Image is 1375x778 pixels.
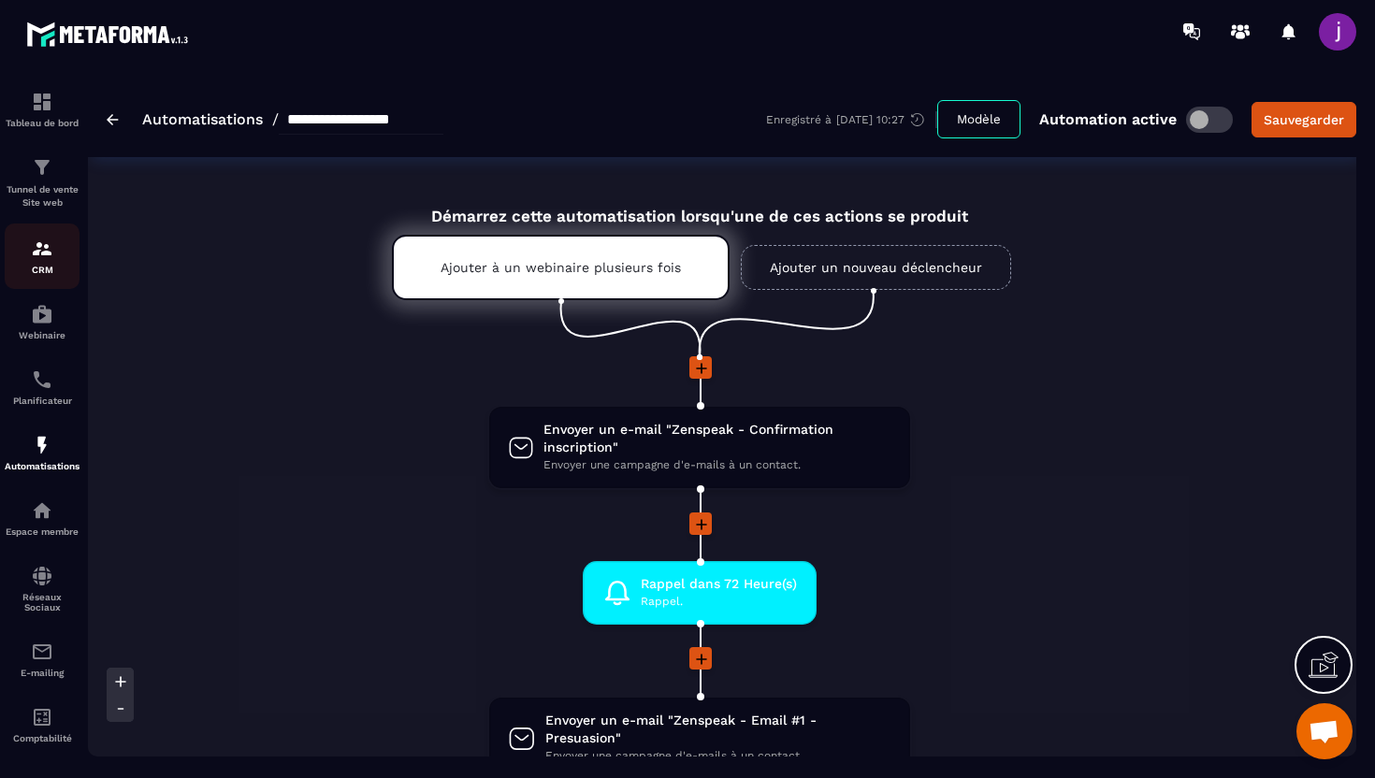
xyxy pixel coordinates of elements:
[937,100,1020,138] button: Modèle
[31,368,53,391] img: scheduler
[5,733,80,743] p: Comptabilité
[1264,110,1344,129] div: Sauvegarder
[5,183,80,209] p: Tunnel de vente Site web
[5,627,80,692] a: emailemailE-mailing
[5,77,80,142] a: formationformationTableau de bord
[5,142,80,223] a: formationformationTunnel de vente Site web
[5,223,80,289] a: formationformationCRM
[5,461,80,471] p: Automatisations
[31,434,53,456] img: automations
[545,747,891,765] span: Envoyer une campagne d'e-mails à un contact.
[5,485,80,551] a: automationsautomationsEspace membre
[441,260,681,275] p: Ajouter à un webinaire plusieurs fois
[5,420,80,485] a: automationsautomationsAutomatisations
[1039,110,1177,128] p: Automation active
[31,641,53,663] img: email
[5,668,80,678] p: E-mailing
[31,706,53,728] img: accountant
[545,712,891,747] span: Envoyer un e-mail "Zenspeak - Email #1 - Presuasion"
[641,575,797,593] span: Rappel dans 72 Heure(s)
[5,526,80,537] p: Espace membre
[31,565,53,587] img: social-network
[543,456,891,474] span: Envoyer une campagne d'e-mails à un contact.
[142,110,263,128] a: Automatisations
[5,551,80,627] a: social-networksocial-networkRéseaux Sociaux
[641,593,797,611] span: Rappel.
[345,185,1054,225] div: Démarrez cette automatisation lorsqu'une de ces actions se produit
[741,245,1011,290] a: Ajouter un nouveau déclencheur
[31,156,53,179] img: formation
[1296,703,1353,759] div: Ouvrir le chat
[5,592,80,612] p: Réseaux Sociaux
[5,330,80,340] p: Webinaire
[31,303,53,325] img: automations
[31,91,53,113] img: formation
[31,499,53,522] img: automations
[836,113,905,126] p: [DATE] 10:27
[272,110,279,128] span: /
[5,692,80,757] a: accountantaccountantComptabilité
[107,114,119,125] img: arrow
[5,396,80,406] p: Planificateur
[26,17,195,51] img: logo
[766,111,937,128] div: Enregistré à
[31,238,53,260] img: formation
[543,421,891,456] span: Envoyer un e-mail "Zenspeak - Confirmation inscription"
[5,118,80,128] p: Tableau de bord
[5,289,80,354] a: automationsautomationsWebinaire
[1252,102,1356,137] button: Sauvegarder
[5,265,80,275] p: CRM
[5,354,80,420] a: schedulerschedulerPlanificateur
